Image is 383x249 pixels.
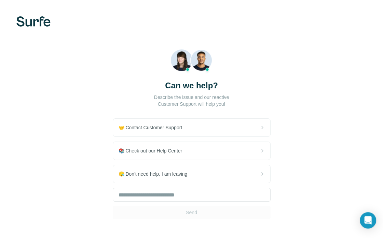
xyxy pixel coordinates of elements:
p: Customer Support will help you! [158,101,225,107]
p: Describe the issue and our reactive [154,94,229,101]
div: Open Intercom Messenger [360,212,376,229]
img: Beach Photo [170,49,213,75]
span: 🤝 Contact Customer Support [119,124,188,131]
span: 📚 Check out our Help Center [119,147,188,154]
h3: Can we help? [165,80,218,91]
img: Surfe's logo [16,16,51,27]
span: 😪 Don't need help, I am leaving [119,171,193,177]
